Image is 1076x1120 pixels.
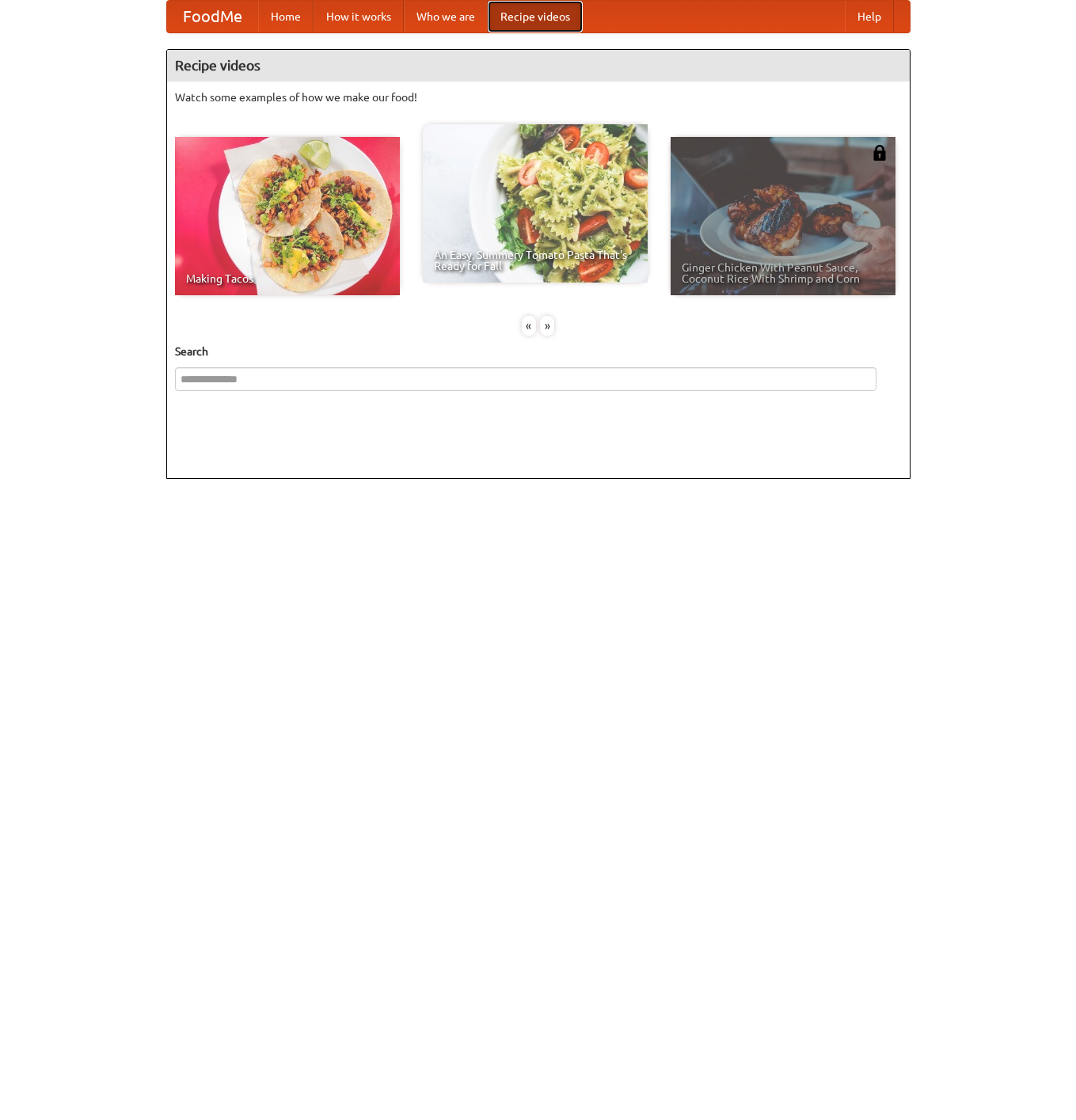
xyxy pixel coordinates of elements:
a: FoodMe [167,1,258,32]
h5: Search [175,344,902,359]
p: Watch some examples of how we make our food! [175,89,902,105]
div: » [540,316,554,336]
a: How it works [314,1,404,32]
span: An Easy, Summery Tomato Pasta That's Ready for Fall [434,249,637,271]
a: Recipe videos [488,1,583,32]
h4: Recipe videos [167,50,910,82]
img: 483408.png [872,145,888,161]
a: Help [845,1,894,32]
a: An Easy, Summery Tomato Pasta That's Ready for Fall [423,124,648,283]
span: Making Tacos [186,273,389,284]
a: Who we are [404,1,488,32]
a: Making Tacos [175,137,400,295]
a: Home [258,1,314,32]
div: « [522,316,536,336]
